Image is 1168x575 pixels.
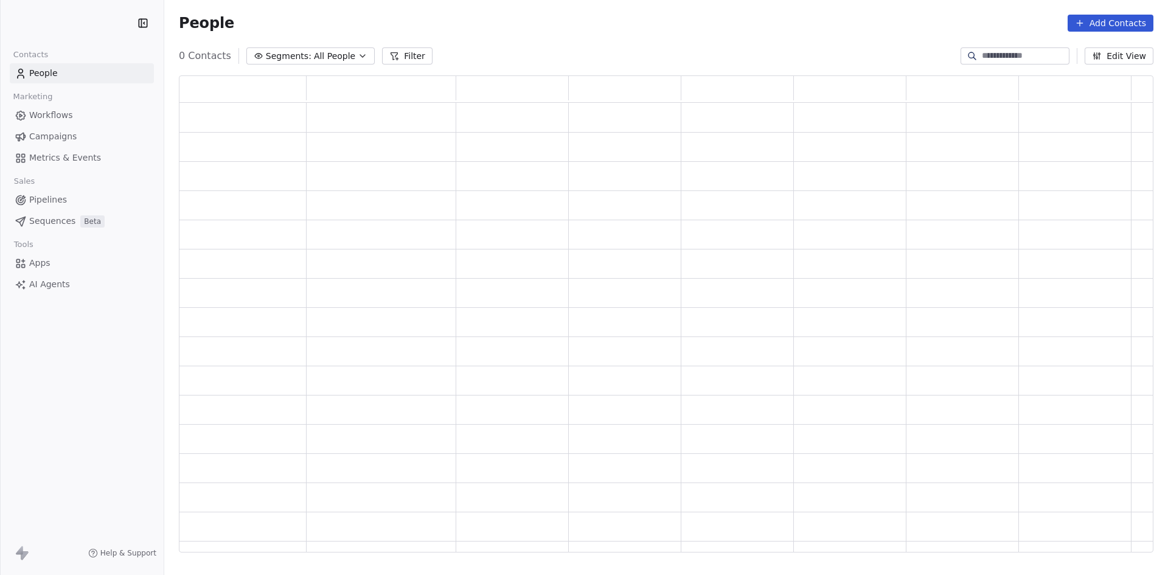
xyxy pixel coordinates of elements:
[100,548,156,558] span: Help & Support
[29,215,75,228] span: Sequences
[10,63,154,83] a: People
[8,46,54,64] span: Contacts
[10,127,154,147] a: Campaigns
[10,211,154,231] a: SequencesBeta
[80,215,105,228] span: Beta
[29,278,70,291] span: AI Agents
[8,88,58,106] span: Marketing
[314,50,355,63] span: All People
[9,172,40,190] span: Sales
[29,130,77,143] span: Campaigns
[382,47,433,64] button: Filter
[29,109,73,122] span: Workflows
[9,235,38,254] span: Tools
[10,253,154,273] a: Apps
[29,152,101,164] span: Metrics & Events
[1068,15,1153,32] button: Add Contacts
[266,50,311,63] span: Segments:
[29,193,67,206] span: Pipelines
[179,14,234,32] span: People
[88,548,156,558] a: Help & Support
[10,105,154,125] a: Workflows
[29,257,50,270] span: Apps
[10,190,154,210] a: Pipelines
[10,148,154,168] a: Metrics & Events
[1085,47,1153,64] button: Edit View
[29,67,58,80] span: People
[179,49,231,63] span: 0 Contacts
[10,274,154,294] a: AI Agents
